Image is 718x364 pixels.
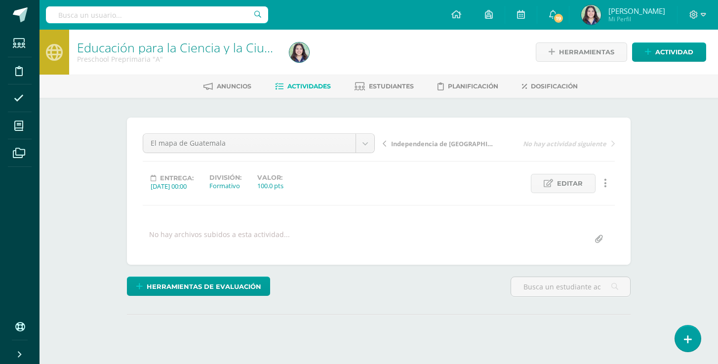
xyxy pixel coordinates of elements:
[77,40,278,54] h1: Educación para la Ciencia y la Ciudadanía
[289,42,309,62] img: 9c204de8a100608745c733846405fa5c.png
[391,139,496,148] span: Independencia de [GEOGRAPHIC_DATA]
[149,230,290,249] div: No hay archivos subidos a esta actividad...
[536,42,627,62] a: Herramientas
[369,82,414,90] span: Estudiantes
[77,54,278,64] div: Preschool Preprimaria 'A'
[655,43,693,61] span: Actividad
[209,174,241,181] label: División:
[151,134,348,153] span: El mapa de Guatemala
[257,181,283,190] div: 100.0 pts
[438,79,498,94] a: Planificación
[511,277,630,296] input: Busca un estudiante aquí...
[559,43,614,61] span: Herramientas
[127,277,270,296] a: Herramientas de evaluación
[46,6,268,23] input: Busca un usuario...
[355,79,414,94] a: Estudiantes
[557,174,583,193] span: Editar
[522,79,578,94] a: Dosificación
[143,134,374,153] a: El mapa de Guatemala
[160,174,194,182] span: Entrega:
[632,42,706,62] a: Actividad
[203,79,251,94] a: Anuncios
[275,79,331,94] a: Actividades
[257,174,283,181] label: Valor:
[383,138,499,148] a: Independencia de [GEOGRAPHIC_DATA]
[448,82,498,90] span: Planificación
[209,181,241,190] div: Formativo
[531,82,578,90] span: Dosificación
[553,13,564,24] span: 19
[147,278,261,296] span: Herramientas de evaluación
[608,6,665,16] span: [PERSON_NAME]
[151,182,194,191] div: [DATE] 00:00
[608,15,665,23] span: Mi Perfil
[77,39,309,56] a: Educación para la Ciencia y la Ciudadanía
[217,82,251,90] span: Anuncios
[581,5,601,25] img: 9c204de8a100608745c733846405fa5c.png
[287,82,331,90] span: Actividades
[523,139,606,148] span: No hay actividad siguiente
